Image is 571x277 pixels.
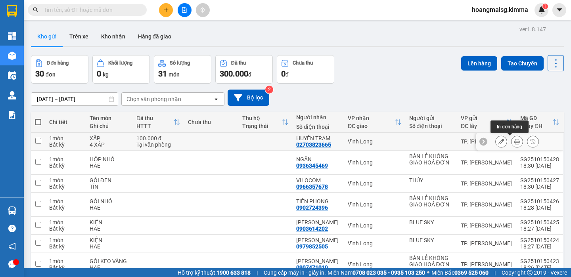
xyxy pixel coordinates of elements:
[520,177,559,183] div: SG2510150427
[461,240,512,246] div: TP. [PERSON_NAME]
[520,183,559,190] div: 18:30 [DATE]
[238,112,292,133] th: Toggle SortBy
[296,135,340,141] div: HUYỀN TRẠM
[296,156,340,162] div: NGÂN
[49,162,82,169] div: Bất kỳ
[520,162,559,169] div: 18:30 [DATE]
[90,115,128,121] div: Tên món
[520,219,559,225] div: SG2510150425
[90,258,128,264] div: GÓI KEO VÀNG
[90,204,128,211] div: HAE
[8,206,16,215] img: warehouse-icon
[296,177,340,183] div: VILOCOM
[348,115,395,121] div: VP nhận
[163,7,169,13] span: plus
[242,123,282,129] div: Trạng thái
[348,138,401,145] div: Vĩnh Long
[461,138,512,145] div: TP. [PERSON_NAME]
[461,123,506,129] div: ĐC lấy
[544,4,546,9] span: 1
[188,119,234,125] div: Chưa thu
[49,237,82,243] div: 1 món
[501,56,544,71] button: Tạo Chuyến
[296,141,331,148] div: 02703823665
[520,204,559,211] div: 18:28 [DATE]
[520,225,559,232] div: 18:27 [DATE]
[90,237,128,243] div: KIỆN
[248,71,251,78] span: đ
[132,27,178,46] button: Hàng đã giao
[431,268,489,277] span: Miền Bắc
[409,237,453,243] div: BLUE SKY
[8,32,16,40] img: dashboard-icon
[90,198,128,204] div: GÓI NHỎ
[461,115,506,121] div: VP gửi
[409,177,453,183] div: THỦY
[520,115,553,121] div: Mã GD
[348,201,401,208] div: Vĩnh Long
[8,243,16,250] span: notification
[178,268,251,277] span: Hỗ trợ kỹ thuật:
[264,268,326,277] span: Cung cấp máy in - giấy in:
[257,268,258,277] span: |
[33,7,38,13] span: search
[494,268,496,277] span: |
[49,141,82,148] div: Bất kỳ
[132,112,184,133] th: Toggle SortBy
[296,225,328,232] div: 0903614202
[520,264,559,271] div: 18:26 [DATE]
[293,60,313,66] div: Chưa thu
[409,153,453,166] div: BÁN LẺ KHÔNG GIAO HOÁ ĐƠN
[90,177,128,183] div: GÓI ĐEN
[348,180,401,187] div: Vĩnh Long
[344,112,405,133] th: Toggle SortBy
[457,112,516,133] th: Toggle SortBy
[461,180,512,187] div: TP. [PERSON_NAME]
[520,237,559,243] div: SG2510150424
[136,135,180,141] div: 100.000 đ
[90,264,128,271] div: HAE
[126,95,181,103] div: Chọn văn phòng nhận
[296,243,328,250] div: 0979852505
[103,71,109,78] span: kg
[136,115,174,121] div: Đã thu
[348,222,401,229] div: Vĩnh Long
[454,269,489,276] strong: 0369 525 060
[296,219,340,225] div: HƯNG THỊNH
[538,6,545,13] img: icon-new-feature
[520,258,559,264] div: SG2510150423
[178,3,192,17] button: file-add
[49,119,82,125] div: Chi tiết
[285,71,289,78] span: đ
[461,159,512,166] div: TP. [PERSON_NAME]
[8,52,16,60] img: warehouse-icon
[281,69,285,78] span: 0
[520,123,553,129] div: Ngày ĐH
[296,124,340,130] div: Số điện thoại
[108,60,132,66] div: Khối lượng
[90,162,128,169] div: HAE
[409,123,453,129] div: Số điện thoại
[491,120,529,133] div: In đơn hàng
[409,255,453,267] div: BÁN LẺ KHÔNG GIAO HOÁ ĐƠN
[228,90,269,106] button: Bộ lọc
[90,183,128,190] div: TÍN
[49,204,82,211] div: Bất kỳ
[461,201,512,208] div: TP. [PERSON_NAME]
[196,3,210,17] button: aim
[542,4,548,9] sup: 1
[220,69,248,78] span: 300.000
[409,219,453,225] div: BLUE SKY
[90,156,128,162] div: HỘP NHỎ
[8,91,16,99] img: warehouse-icon
[49,198,82,204] div: 1 món
[49,177,82,183] div: 1 món
[296,258,340,264] div: DƯƠNG PHI
[520,156,559,162] div: SG2510150428
[296,198,340,204] div: TIẾN PHONG
[461,56,497,71] button: Lên hàng
[49,156,82,162] div: 1 món
[348,240,401,246] div: Vĩnh Long
[90,219,128,225] div: KIỆN
[154,55,211,84] button: Số lượng31món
